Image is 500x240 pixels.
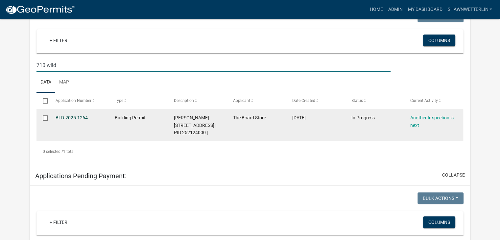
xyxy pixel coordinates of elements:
datatable-header-cell: Type [108,93,167,108]
datatable-header-cell: Description [167,93,226,108]
span: Status [351,98,363,103]
span: Applicant [233,98,250,103]
span: 04/29/2025 [292,115,305,120]
span: Date Created [292,98,315,103]
button: Columns [423,35,455,46]
a: Data [36,72,55,93]
a: My Dashboard [405,3,445,16]
button: Columns [423,216,455,228]
span: Application Number [56,98,91,103]
input: Search for applications [36,59,391,72]
h5: Applications Pending Payment: [35,172,127,180]
a: ShawnWetterlin [445,3,495,16]
a: + Filter [44,216,73,228]
span: In Progress [351,115,374,120]
datatable-header-cell: Select [36,93,49,108]
datatable-header-cell: Date Created [286,93,345,108]
button: Bulk Actions [417,192,464,204]
datatable-header-cell: Application Number [49,93,108,108]
datatable-header-cell: Status [345,93,404,108]
span: Description [174,98,194,103]
a: + Filter [44,35,73,46]
a: BLD-2025-1264 [56,115,88,120]
span: Current Activity [410,98,438,103]
span: The Board Store [233,115,266,120]
button: collapse [442,172,465,179]
a: Admin [385,3,405,16]
a: Another Inspection is next [410,115,453,128]
span: Building Permit [115,115,146,120]
datatable-header-cell: Current Activity [404,93,463,108]
span: 0 selected / [43,149,63,154]
a: Map [55,72,73,93]
span: Type [115,98,123,103]
div: collapse [30,4,470,166]
datatable-header-cell: Applicant [226,93,286,108]
div: 1 total [36,143,464,160]
a: Home [367,3,385,16]
span: SCHILD, JANICE 710 WILDWOOD CT, Houston County | PID 252124000 | [174,115,216,135]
